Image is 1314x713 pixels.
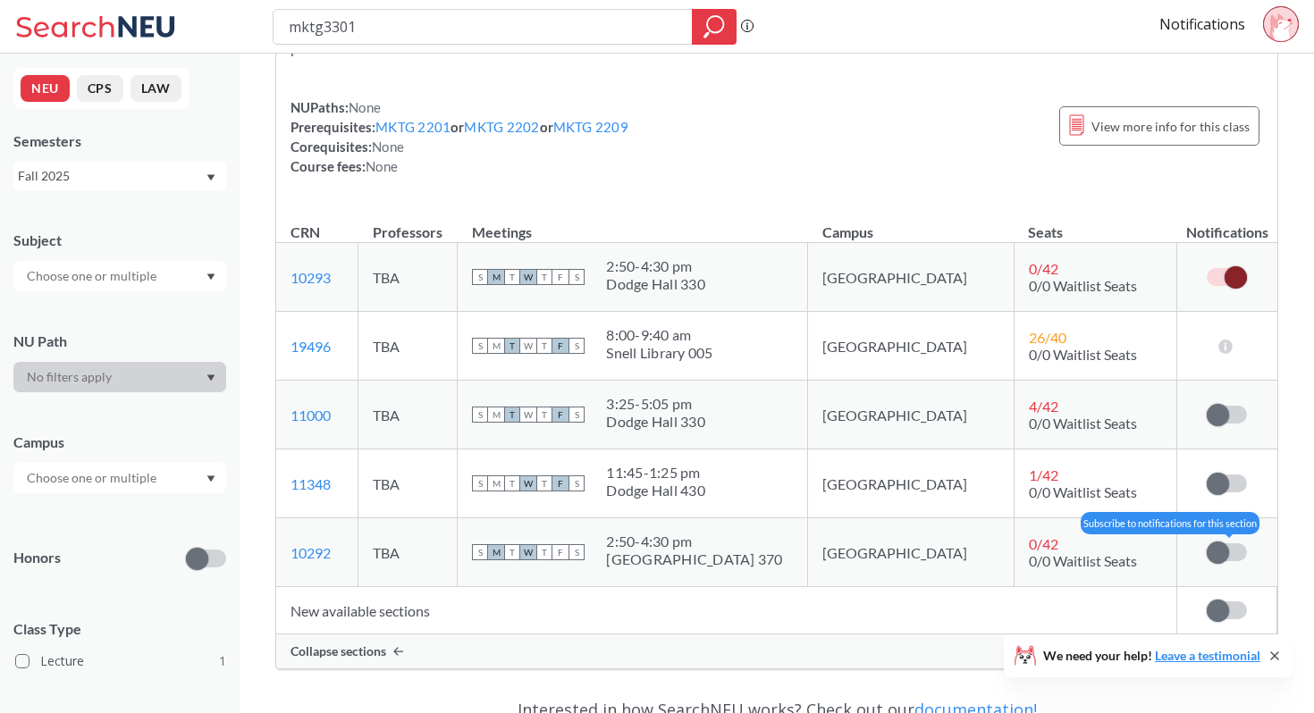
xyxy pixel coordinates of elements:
[606,395,705,413] div: 3:25 - 5:05 pm
[206,174,215,181] svg: Dropdown arrow
[291,544,331,561] a: 10292
[358,312,458,381] td: TBA
[206,273,215,281] svg: Dropdown arrow
[21,75,70,102] button: NEU
[1155,648,1260,663] a: Leave a testimonial
[488,544,504,560] span: M
[13,331,226,351] div: NU Path
[569,338,585,354] span: S
[504,407,520,423] span: T
[808,449,1015,518] td: [GEOGRAPHIC_DATA]
[1177,205,1277,243] th: Notifications
[375,119,451,135] a: MKTG 2201
[464,119,539,135] a: MKTG 2202
[349,99,381,115] span: None
[276,587,1177,634] td: New available sections
[520,407,536,423] span: W
[488,475,504,491] span: M
[291,643,386,659] span: Collapse sections
[536,338,552,354] span: T
[13,619,226,639] span: Class Type
[569,544,585,560] span: S
[488,338,504,354] span: M
[358,449,458,518] td: TBA
[808,243,1015,312] td: [GEOGRAPHIC_DATA]
[1029,415,1137,432] span: 0/0 Waitlist Seats
[536,269,552,285] span: T
[206,374,215,382] svg: Dropdown arrow
[458,205,808,243] th: Meetings
[606,326,712,344] div: 8:00 - 9:40 am
[77,75,123,102] button: CPS
[291,97,628,176] div: NUPaths: Prerequisites: or or Corequisites: Course fees:
[291,475,331,492] a: 11348
[488,407,504,423] span: M
[606,257,705,275] div: 2:50 - 4:30 pm
[520,475,536,491] span: W
[1043,650,1260,662] span: We need your help!
[569,269,585,285] span: S
[276,634,1277,668] div: Collapse sections
[1029,552,1137,569] span: 0/0 Waitlist Seats
[536,544,552,560] span: T
[18,166,205,186] div: Fall 2025
[1014,205,1176,243] th: Seats
[472,338,488,354] span: S
[13,463,226,493] div: Dropdown arrow
[372,138,404,155] span: None
[692,9,737,45] div: magnifying glass
[703,14,725,39] svg: magnifying glass
[552,475,569,491] span: F
[472,544,488,560] span: S
[206,475,215,482] svg: Dropdown arrow
[520,544,536,560] span: W
[520,338,536,354] span: W
[504,544,520,560] span: T
[1029,466,1058,483] span: 1 / 42
[1029,277,1137,294] span: 0/0 Waitlist Seats
[569,475,585,491] span: S
[13,548,61,568] p: Honors
[488,269,504,285] span: M
[606,482,705,499] div: Dodge Hall 430
[18,265,168,287] input: Choose one or multiple
[606,533,782,550] div: 2:50 - 4:30 pm
[808,312,1015,381] td: [GEOGRAPHIC_DATA]
[569,407,585,423] span: S
[1091,115,1250,138] span: View more info for this class
[606,413,705,431] div: Dodge Hall 330
[1029,346,1137,363] span: 0/0 Waitlist Seats
[358,518,458,587] td: TBA
[219,651,226,671] span: 1
[287,12,679,42] input: Class, professor, course number, "phrase"
[552,269,569,285] span: F
[552,338,569,354] span: F
[606,550,782,568] div: [GEOGRAPHIC_DATA] 370
[504,269,520,285] span: T
[358,205,458,243] th: Professors
[13,162,226,190] div: Fall 2025Dropdown arrow
[472,407,488,423] span: S
[1029,260,1058,277] span: 0 / 42
[536,475,552,491] span: T
[472,475,488,491] span: S
[13,432,226,452] div: Campus
[15,650,226,673] label: Lecture
[291,338,331,355] a: 19496
[808,518,1015,587] td: [GEOGRAPHIC_DATA]
[553,119,628,135] a: MKTG 2209
[808,205,1015,243] th: Campus
[291,407,331,424] a: 11000
[1029,398,1058,415] span: 4 / 42
[291,222,320,242] div: CRN
[520,269,536,285] span: W
[18,467,168,489] input: Choose one or multiple
[606,275,705,293] div: Dodge Hall 330
[504,338,520,354] span: T
[13,131,226,151] div: Semesters
[552,544,569,560] span: F
[504,475,520,491] span: T
[13,231,226,250] div: Subject
[358,381,458,449] td: TBA
[1159,14,1245,34] a: Notifications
